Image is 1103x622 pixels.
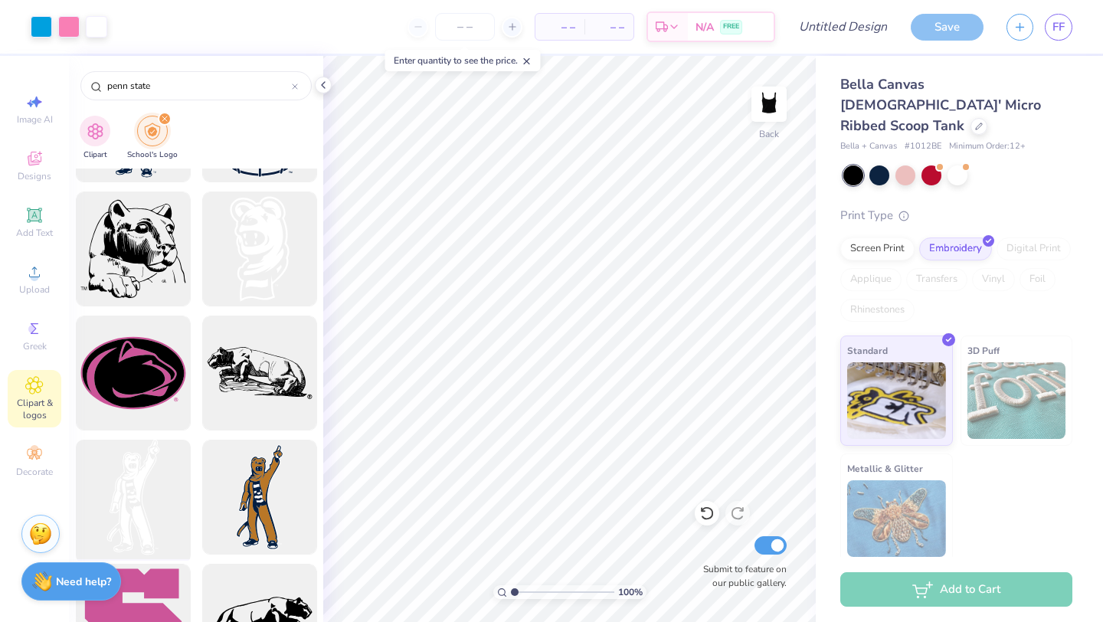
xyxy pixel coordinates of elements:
div: filter for Clipart [80,116,110,161]
span: Designs [18,170,51,182]
strong: Need help? [56,575,111,589]
span: Decorate [16,466,53,478]
img: Back [754,89,784,119]
span: School's Logo [127,149,178,161]
div: Enter quantity to see the price. [385,50,541,71]
button: filter button [80,116,110,161]
span: FREE [723,21,739,32]
div: Screen Print [840,237,915,260]
span: Greek [23,340,47,352]
img: School's Logo Image [144,123,161,140]
img: Clipart Image [87,123,104,140]
span: Image AI [17,113,53,126]
div: Back [759,127,779,141]
img: Standard [847,362,946,439]
div: Transfers [906,268,967,291]
span: Upload [19,283,50,296]
div: Embroidery [919,237,992,260]
span: Bella + Canvas [840,140,897,153]
div: Print Type [840,207,1072,224]
div: filter for School's Logo [127,116,178,161]
input: Untitled Design [787,11,899,42]
span: Standard [847,342,888,358]
button: filter button [127,116,178,161]
img: Metallic & Glitter [847,480,946,557]
div: Vinyl [972,268,1015,291]
span: Clipart & logos [8,397,61,421]
a: FF [1045,14,1072,41]
div: Foil [1020,268,1056,291]
span: FF [1052,18,1065,36]
span: Add Text [16,227,53,239]
div: Digital Print [997,237,1071,260]
span: 100 % [618,585,643,599]
label: Submit to feature on our public gallery. [695,562,787,590]
span: Metallic & Glitter [847,460,923,476]
div: Rhinestones [840,299,915,322]
span: Minimum Order: 12 + [949,140,1026,153]
span: – – [594,19,624,35]
img: 3D Puff [967,362,1066,439]
input: – – [435,13,495,41]
span: Bella Canvas [DEMOGRAPHIC_DATA]' Micro Ribbed Scoop Tank [840,75,1041,135]
input: Try "WashU" [106,78,292,93]
span: N/A [696,19,714,35]
span: # 1012BE [905,140,941,153]
span: – – [545,19,575,35]
span: 3D Puff [967,342,1000,358]
div: Applique [840,268,902,291]
span: Clipart [83,149,107,161]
